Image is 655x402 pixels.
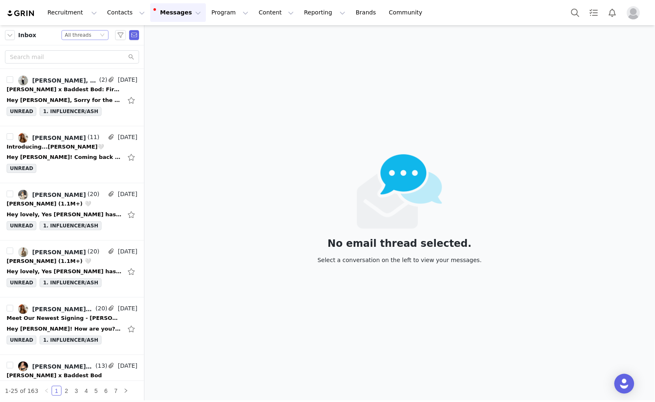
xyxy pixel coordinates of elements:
[7,153,122,161] div: Hey Sydney! Coming back agap! Just a heads up also, Amber recently broke her hand and so has a ca...
[61,386,71,396] li: 2
[384,3,431,22] a: Community
[18,31,36,40] span: Inbox
[111,386,121,395] a: 7
[40,336,102,345] span: 1. INFLUENCER/ASH
[65,31,91,40] div: All threads
[615,374,634,394] div: Open Intercom Messenger
[7,143,104,151] div: Introducing...Amber Heywood🤍
[94,362,107,370] span: (13)
[622,6,648,19] button: Profile
[71,386,81,396] li: 3
[40,107,102,116] span: 1. INFLUENCER/ASH
[18,133,28,143] img: 81a40abd-75c3-42c9-84a5-11fa921f7df9.jpg
[129,30,139,40] span: Send Email
[32,249,86,255] div: [PERSON_NAME]
[7,325,122,333] div: Hey Ash! How are you? Here is Queenie's content for you - we hope you love it!! 🩷 https://we.tl/t...
[32,306,94,312] div: [PERSON_NAME], [PERSON_NAME]
[100,33,105,38] i: icon: down
[206,3,253,22] button: Program
[603,3,622,22] button: Notifications
[7,221,36,230] span: UNREAD
[5,50,139,64] input: Search mail
[94,304,107,313] span: (20)
[585,3,603,22] a: Tasks
[102,386,111,395] a: 6
[299,3,350,22] button: Reporting
[18,304,28,314] img: 81a40abd-75c3-42c9-84a5-11fa921f7df9.jpg
[102,3,150,22] button: Contacts
[42,386,52,396] li: Previous Page
[32,77,97,84] div: [PERSON_NAME], Baddest Bod
[7,164,36,173] span: UNREAD
[128,54,134,60] i: icon: search
[52,386,61,396] li: 1
[7,336,36,345] span: UNREAD
[86,190,99,199] span: (20)
[627,6,640,19] img: placeholder-profile.jpg
[82,386,91,395] a: 4
[18,190,28,200] img: 4c50d438-a358-466f-8802-84f47330dd26.jpg
[5,386,38,396] li: 1-25 of 163
[150,3,206,22] button: Messages
[40,278,102,287] span: 1. INFLUENCER/ASH
[7,278,36,287] span: UNREAD
[7,314,122,322] div: Meet Our Newest Signing - Queenie Griffiths (250K+) 👑
[121,386,131,396] li: Next Page
[86,133,99,142] span: (11)
[254,3,299,22] button: Content
[123,388,128,393] i: icon: right
[92,386,101,395] a: 5
[101,386,111,396] li: 6
[318,239,482,248] div: No email thread selected.
[91,386,101,396] li: 5
[7,96,122,104] div: Hey Ashleigh, Sorry for the delayed response. I hope you're well! I would love to share my first ...
[566,3,584,22] button: Search
[43,3,102,22] button: Recruitment
[40,221,102,230] span: 1. INFLUENCER/ASH
[7,257,91,265] div: Katy Gibbs (1.1M+) 🤍
[18,133,86,143] a: [PERSON_NAME]
[62,386,71,395] a: 2
[7,9,35,17] img: grin logo
[18,362,28,371] img: 6ce426b1-fcd6-4ebb-83e3-b8a923e97cc8.jpg
[32,363,94,370] div: [PERSON_NAME], [PERSON_NAME], Baddest Bod
[52,386,61,395] a: 1
[86,247,99,256] span: (20)
[44,388,49,393] i: icon: left
[111,386,121,396] li: 7
[7,371,102,380] div: Liv Maud x Baddest Bod
[18,190,86,200] a: [PERSON_NAME]
[18,362,94,371] a: [PERSON_NAME], [PERSON_NAME], Baddest Bod
[18,247,86,257] a: [PERSON_NAME]
[7,210,122,219] div: Hey lovely, Yes Katy has received it! Please see her integrated & dedicated TikTok attached for a...
[32,192,86,198] div: [PERSON_NAME]
[72,386,81,395] a: 3
[18,304,94,314] a: [PERSON_NAME], [PERSON_NAME]
[357,154,442,229] img: emails-empty2x.png
[7,107,36,116] span: UNREAD
[81,386,91,396] li: 4
[351,3,383,22] a: Brands
[7,200,91,208] div: Katy Gibbs (1.1M+) 🤍
[318,255,482,265] div: Select a conversation on the left to view your messages.
[32,135,86,141] div: [PERSON_NAME]
[18,247,28,257] img: ffc23844-28ba-4129-be7b-9336fd5941e3.jpg
[7,85,122,94] div: Kym Snell x Baddest Bod: First Impressions Are Everything 🍒
[7,267,122,276] div: Hey lovely, Yes Katy has received it! Please see her integrated & dedicated TikTok attached for a...
[18,76,97,85] a: [PERSON_NAME], Baddest Bod
[18,76,28,85] img: 1fbcab02-5791-4cca-ace5-35e2116392f5.jpg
